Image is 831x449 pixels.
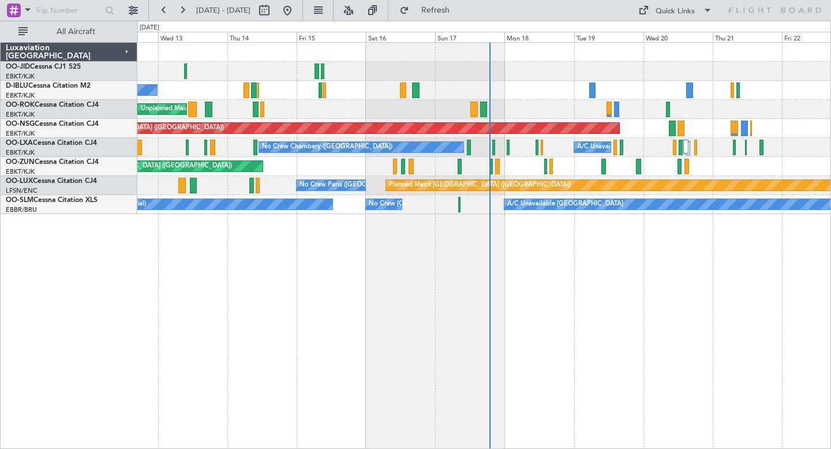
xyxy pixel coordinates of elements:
[656,6,695,17] div: Quick Links
[366,32,435,42] div: Sat 16
[6,102,35,108] span: OO-ROK
[140,23,159,33] div: [DATE]
[196,5,250,16] span: [DATE] - [DATE]
[632,1,718,20] button: Quick Links
[6,102,99,108] a: OO-ROKCessna Citation CJ4
[6,178,97,185] a: OO-LUXCessna Citation CJ4
[6,167,35,176] a: EBKT/KJK
[6,178,33,185] span: OO-LUX
[6,140,97,147] a: OO-LXACessna Citation CJ4
[6,91,35,100] a: EBKT/KJK
[262,139,392,156] div: No Crew Chambery ([GEOGRAPHIC_DATA])
[435,32,504,42] div: Sun 17
[300,177,414,194] div: No Crew Paris ([GEOGRAPHIC_DATA])
[6,121,35,128] span: OO-NSG
[6,63,81,70] a: OO-JIDCessna CJ1 525
[6,72,35,81] a: EBKT/KJK
[6,205,37,214] a: EBBR/BRU
[394,1,463,20] button: Refresh
[574,32,643,42] div: Tue 19
[643,32,713,42] div: Wed 20
[504,32,574,42] div: Mon 18
[6,197,33,204] span: OO-SLM
[713,32,782,42] div: Thu 21
[6,129,35,138] a: EBKT/KJK
[6,83,91,89] a: D-IBLUCessna Citation M2
[6,186,38,195] a: LFSN/ENC
[6,140,33,147] span: OO-LXA
[6,63,30,70] span: OO-JID
[389,177,571,194] div: Planned Maint [GEOGRAPHIC_DATA] ([GEOGRAPHIC_DATA])
[297,32,366,42] div: Fri 15
[158,32,227,42] div: Wed 13
[6,148,35,157] a: EBKT/KJK
[369,196,562,213] div: No Crew [GEOGRAPHIC_DATA] ([GEOGRAPHIC_DATA] National)
[30,28,122,36] span: All Aircraft
[577,139,792,156] div: A/C Unavailable [GEOGRAPHIC_DATA] ([GEOGRAPHIC_DATA] National)
[6,159,35,166] span: OO-ZUN
[227,32,297,42] div: Thu 14
[411,6,460,14] span: Refresh
[13,23,125,41] button: All Aircraft
[6,121,99,128] a: OO-NSGCessna Citation CJ4
[6,159,99,166] a: OO-ZUNCessna Citation CJ4
[507,196,623,213] div: A/C Unavailable [GEOGRAPHIC_DATA]
[6,83,28,89] span: D-IBLU
[6,110,35,119] a: EBKT/KJK
[35,2,102,19] input: Trip Number
[6,197,98,204] a: OO-SLMCessna Citation XLS
[141,100,327,118] div: Unplanned Maint [GEOGRAPHIC_DATA]-[GEOGRAPHIC_DATA]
